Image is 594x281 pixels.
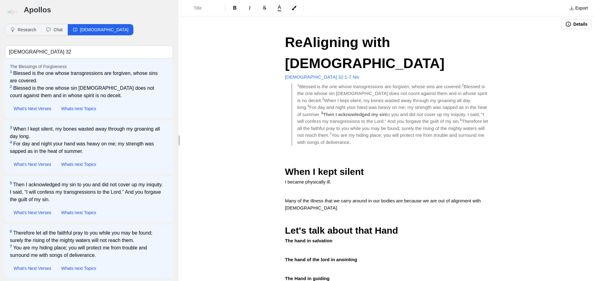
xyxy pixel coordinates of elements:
button: Chat [41,24,68,35]
strong: The hand in salvation [285,238,332,243]
strong: Then I acknowledged my sin [323,112,386,117]
span: Blessed is the one whose transgressions are forgiven, whose sins are covered. [10,70,165,84]
span: 1 [297,83,299,87]
button: Formatting Options [183,2,223,14]
span: Then I acknowledged my sin to you and did not cover up my iniquity. I said, “I will confess my tr... [10,181,165,203]
button: Whats next Topics [58,264,100,273]
sup: 3 [10,125,12,130]
iframe: Drift Widget Chat Controller [563,250,587,274]
span: I [249,5,250,11]
span: 4 [308,104,309,108]
button: Format Bold [228,3,242,13]
button: [DEMOGRAPHIC_DATA] [68,24,134,35]
h3: Apollos [24,5,173,15]
p: The Blessings of Forgiveness [10,63,168,70]
span: Blessed is the one whose sin [DEMOGRAPHIC_DATA] does not count against them and in whose spirit i... [297,84,489,103]
button: Export [566,3,592,13]
button: What's Next Verses [10,264,55,273]
a: [DEMOGRAPHIC_DATA] 32:1-7 Niv [285,74,359,80]
button: What's Next Verses [10,160,55,169]
button: A [273,4,286,12]
button: Whats next Topics [58,104,100,113]
button: Format Strikethrough [258,3,271,13]
span: S [263,5,266,11]
input: e.g. (Mark 1:3-16) [5,45,173,58]
button: Details [561,19,592,29]
span: Blessed is the one whose transgressions are forgiven, whose sins are covered. [299,84,462,89]
button: Whats next Topics [58,160,100,169]
button: What's Next Verses [10,208,55,217]
span: I became physically ill. [285,179,331,184]
span: A [278,5,281,10]
span: Title [194,5,215,11]
strong: The Hand in guiding [285,276,329,281]
sup: 2 [10,84,12,89]
span: Let's talk about that Hand [285,225,398,236]
span: 7 [329,132,331,136]
span: 3 [322,97,324,101]
span: to you and did not cover up my iniquity. I said, “I will confess my transgressions to the Lord.” ... [297,112,485,124]
sup: 6 [10,229,12,234]
span: When I kept silent, my bones wasted away through my groaning all day long. [297,98,471,110]
strong: 5 [321,111,323,115]
span: ReAligning with [DEMOGRAPHIC_DATA] [285,34,445,71]
button: Format Italics [243,3,256,13]
span: Therefore let all the faithful pray to you while you may be found; surely the rising of the might... [10,229,165,244]
span: When I kept silent, my bones wasted away through my groaning all day long. [10,125,165,140]
img: logo [5,5,19,19]
button: Whats next Topics [58,208,100,217]
span: For day and night your hand was heavy on me; my strength was sapped as in the heat of summer. [297,105,488,117]
span: For day and night your hand was heavy on me; my strength was sapped as in the heat of summer. [10,140,165,155]
sup: 5 [10,181,12,185]
strong: The hand of the lord in anointing [285,257,357,262]
span: Blessed is the one whose sin [DEMOGRAPHIC_DATA] does not count against them and in whose spirit i... [10,84,165,99]
span: 6 [460,118,462,122]
span: You are my hiding place; you will protect me from trouble and surround me with songs of deliverance. [10,244,165,259]
sup: 4 [10,140,12,145]
sup: 7 [10,244,12,249]
span: You are my hiding place; you will protect me from trouble and surround me with songs of deliverance. [297,132,486,145]
span: Many of the illness that we carry around in our bodies are because we are out of alignment with [... [285,198,482,210]
button: Research [5,24,41,35]
button: What's Next Verses [10,104,55,113]
sup: 1 [10,70,12,74]
span: B [233,5,237,11]
span: 2 [462,83,464,87]
span: When I kept silent [285,166,364,177]
span: Therefore let all the faithful pray to you while you may be found; surely the rising of the might... [297,119,489,138]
